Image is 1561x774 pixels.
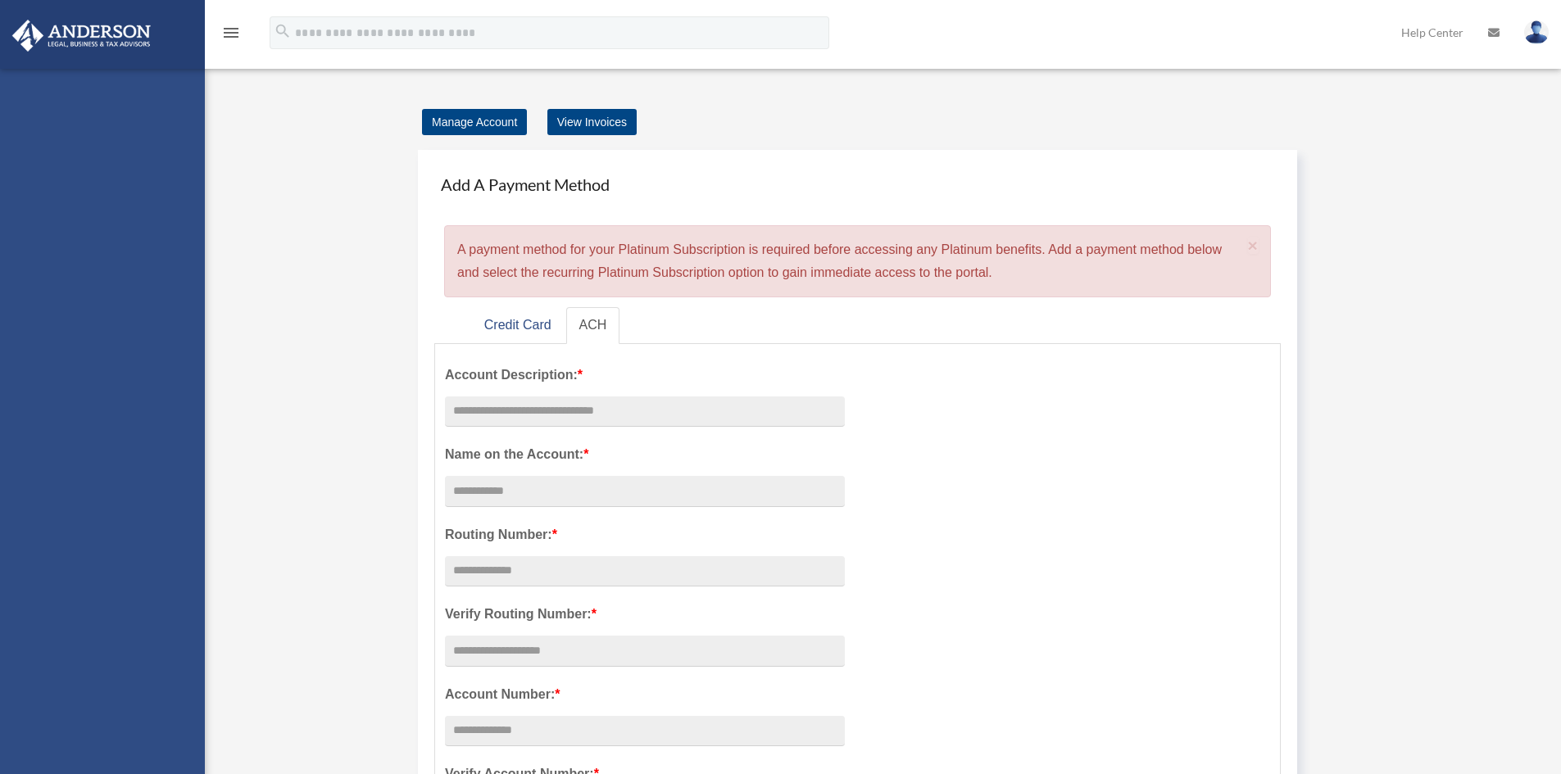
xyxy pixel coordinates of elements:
[445,364,845,387] label: Account Description:
[445,443,845,466] label: Name on the Account:
[274,22,292,40] i: search
[1524,20,1549,44] img: User Pic
[1248,237,1259,254] button: Close
[445,683,845,706] label: Account Number:
[7,20,156,52] img: Anderson Advisors Platinum Portal
[471,307,565,344] a: Credit Card
[547,109,637,135] a: View Invoices
[434,166,1281,202] h4: Add A Payment Method
[445,523,845,546] label: Routing Number:
[445,603,845,626] label: Verify Routing Number:
[566,307,620,344] a: ACH
[221,29,241,43] a: menu
[221,23,241,43] i: menu
[422,109,527,135] a: Manage Account
[1248,236,1259,255] span: ×
[444,225,1271,297] div: A payment method for your Platinum Subscription is required before accessing any Platinum benefit...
